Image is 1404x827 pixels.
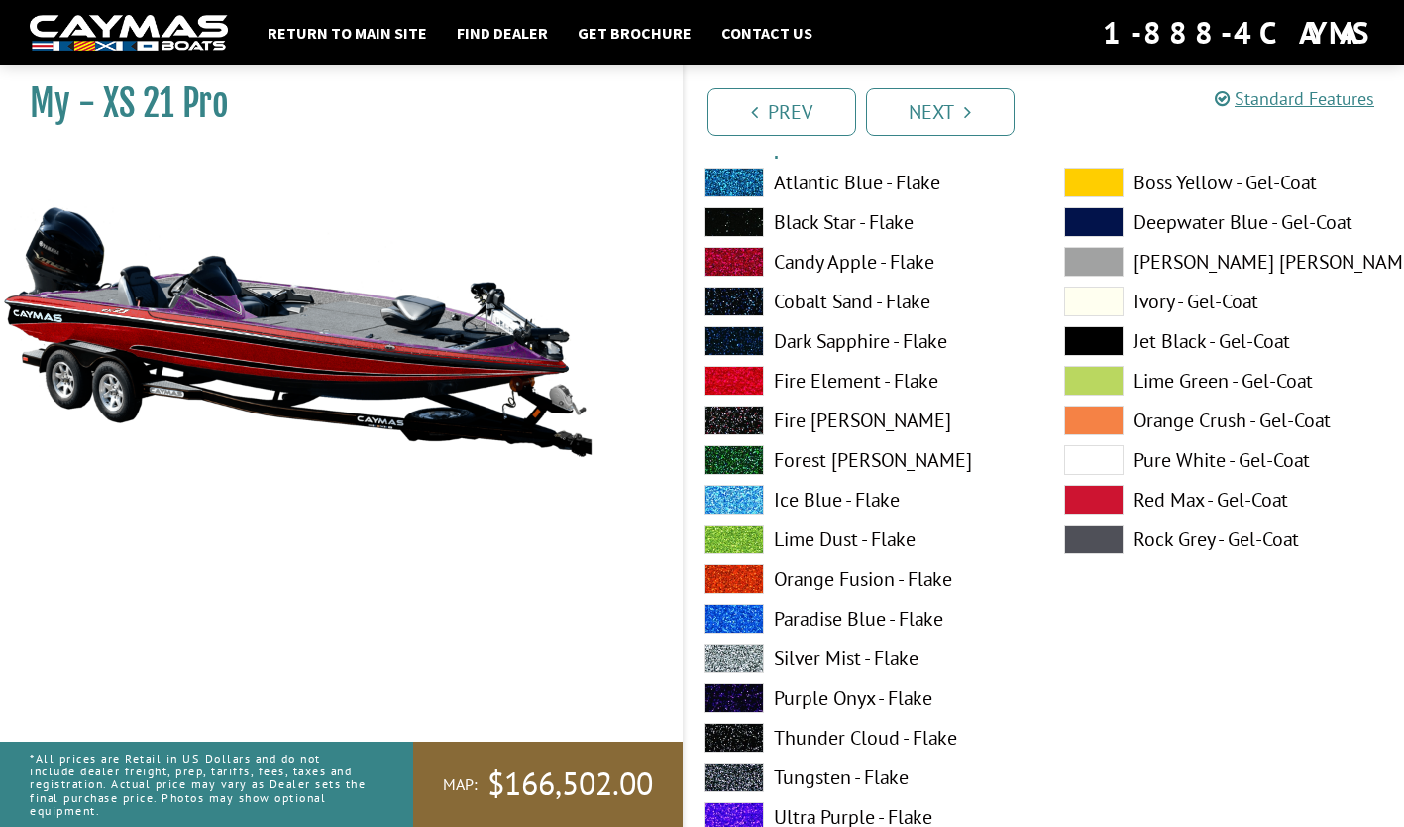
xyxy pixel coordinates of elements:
[447,20,558,46] a: Find Dealer
[30,81,633,126] h1: My - XS 21 Pro
[704,763,1025,792] label: Tungsten - Flake
[568,20,702,46] a: Get Brochure
[704,445,1025,475] label: Forest [PERSON_NAME]
[704,247,1025,277] label: Candy Apple - Flake
[866,88,1015,136] a: Next
[704,604,1025,634] label: Paradise Blue - Flake
[704,525,1025,554] label: Lime Dust - Flake
[1064,406,1384,435] label: Orange Crush - Gel-Coat
[258,20,437,46] a: Return to main site
[704,406,1025,435] label: Fire [PERSON_NAME]
[1064,207,1384,237] label: Deepwater Blue - Gel-Coat
[30,742,369,827] p: *All prices are Retail in US Dollars and do not include dealer freight, prep, tariffs, fees, taxe...
[1064,485,1384,515] label: Red Max - Gel-Coat
[1064,287,1384,316] label: Ivory - Gel-Coat
[487,764,653,805] span: $166,502.00
[413,742,683,827] a: MAP:$166,502.00
[704,485,1025,515] label: Ice Blue - Flake
[443,774,478,795] span: MAP:
[704,207,1025,237] label: Black Star - Flake
[1064,168,1384,197] label: Boss Yellow - Gel-Coat
[704,723,1025,753] label: Thunder Cloud - Flake
[704,644,1025,673] label: Silver Mist - Flake
[704,564,1025,594] label: Orange Fusion - Flake
[711,20,822,46] a: Contact Us
[1215,87,1374,110] a: Standard Features
[704,366,1025,396] label: Fire Element - Flake
[1103,11,1374,55] div: 1-888-4CAYMAS
[704,683,1025,713] label: Purple Onyx - Flake
[1064,326,1384,356] label: Jet Black - Gel-Coat
[704,168,1025,197] label: Atlantic Blue - Flake
[704,287,1025,316] label: Cobalt Sand - Flake
[1064,247,1384,277] label: [PERSON_NAME] [PERSON_NAME] - Gel-Coat
[30,15,228,52] img: white-logo-c9c8dbefe5ff5ceceb0f0178aa75bf4bb51f6bca0971e226c86eb53dfe498488.png
[704,326,1025,356] label: Dark Sapphire - Flake
[1064,366,1384,396] label: Lime Green - Gel-Coat
[1064,525,1384,554] label: Rock Grey - Gel-Coat
[1064,445,1384,475] label: Pure White - Gel-Coat
[707,88,856,136] a: Prev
